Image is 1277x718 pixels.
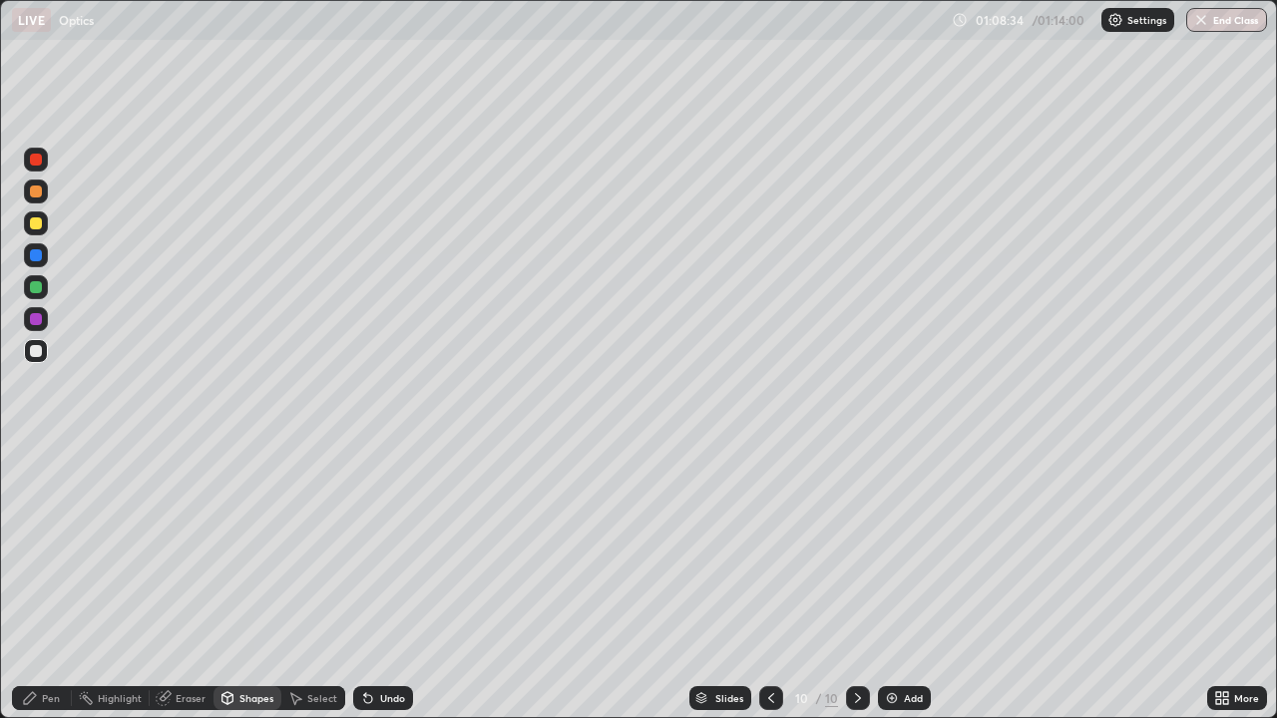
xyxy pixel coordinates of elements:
div: / [815,692,821,704]
div: Eraser [176,693,206,703]
button: End Class [1186,8,1267,32]
p: Optics [59,12,94,28]
div: Select [307,693,337,703]
div: Add [904,693,923,703]
div: Shapes [239,693,273,703]
div: Pen [42,693,60,703]
p: Settings [1127,15,1166,25]
div: 10 [825,689,838,707]
div: Highlight [98,693,142,703]
img: add-slide-button [884,690,900,706]
div: More [1234,693,1259,703]
p: LIVE [18,12,45,28]
div: 10 [791,692,811,704]
div: Undo [380,693,405,703]
img: end-class-cross [1193,12,1209,28]
div: Slides [715,693,743,703]
img: class-settings-icons [1107,12,1123,28]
